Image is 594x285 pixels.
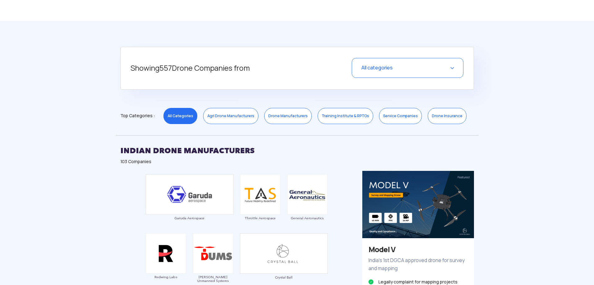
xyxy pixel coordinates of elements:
[264,108,312,124] a: Drone Manufacturers
[145,174,234,215] img: ic_garuda_eco.png
[240,191,281,220] a: Throttle Aerospace
[145,191,234,220] a: Garuda Aerospace
[120,143,474,158] h2: INDIAN DRONE MANUFACTURERS
[193,250,234,283] a: [PERSON_NAME] Unmanned Systems
[362,171,474,238] img: bg_eco_crystal.png
[379,108,422,124] a: Service Companies
[145,275,186,279] span: Redwing Labs
[361,65,393,71] span: All categories
[120,111,155,121] span: Top Categories :
[240,250,328,279] a: Crystal Ball
[240,174,280,215] img: ic_throttle.png
[368,244,468,255] h3: Model V
[159,63,172,73] span: 557
[240,275,328,279] span: Crystal Ball
[145,216,234,220] span: Garuda Aerospace
[240,216,281,220] span: Throttle Aerospace
[287,216,328,220] span: General Aeronautics
[131,58,314,78] h5: Showing Drone Companies from
[287,191,328,220] a: General Aeronautics
[193,275,234,283] span: [PERSON_NAME] Unmanned Systems
[428,108,467,124] a: Drone Insurance
[163,108,197,124] a: All Categories
[120,158,474,165] div: 103 Companies
[318,108,373,124] a: Training Institute & RPTOs
[193,233,233,274] img: ic_daksha.png
[145,250,186,279] a: Redwing Labs
[203,108,258,124] a: Agri Drone Manufacturers
[287,174,328,215] img: ic_general.png
[146,233,186,274] img: ic_redwinglabs.png
[368,256,468,273] p: India’s 1st DGCA approved drone for survey and mapping
[240,233,328,274] img: ic_crystalball_double.png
